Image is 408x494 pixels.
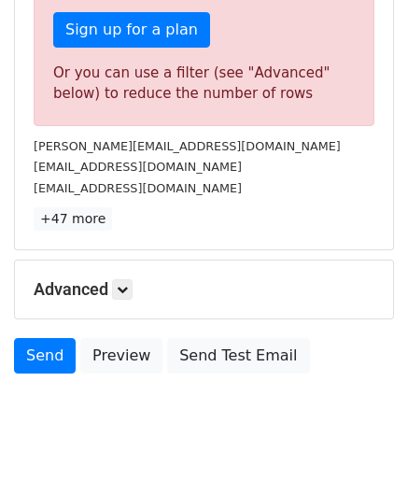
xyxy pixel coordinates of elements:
[34,181,242,195] small: [EMAIL_ADDRESS][DOMAIN_NAME]
[167,338,309,374] a: Send Test Email
[14,338,76,374] a: Send
[34,279,374,300] h5: Advanced
[34,139,341,153] small: [PERSON_NAME][EMAIL_ADDRESS][DOMAIN_NAME]
[80,338,162,374] a: Preview
[34,160,242,174] small: [EMAIL_ADDRESS][DOMAIN_NAME]
[53,12,210,48] a: Sign up for a plan
[315,404,408,494] iframe: Chat Widget
[34,207,112,231] a: +47 more
[53,63,355,105] div: Or you can use a filter (see "Advanced" below) to reduce the number of rows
